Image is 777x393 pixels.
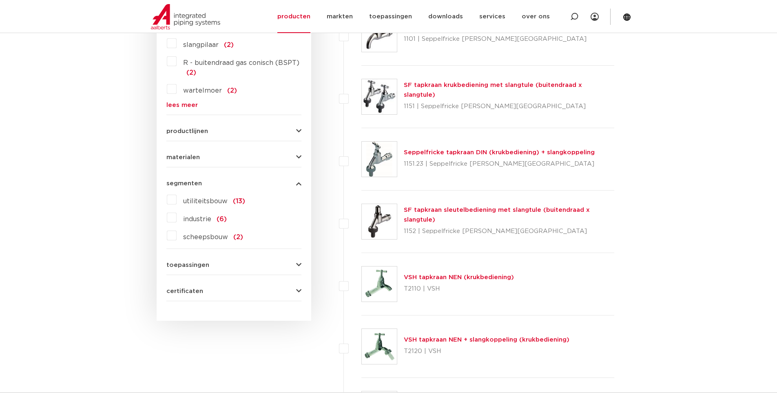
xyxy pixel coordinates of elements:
[166,154,200,160] span: materialen
[166,128,301,134] button: productlijnen
[362,329,397,364] img: Thumbnail for VSH tapkraan NEN + slangkoppeling (krukbediening)
[186,69,196,76] span: (2)
[166,180,301,187] button: segmenten
[217,216,227,222] span: (6)
[404,274,514,280] a: VSH tapkraan NEN (krukbediening)
[404,33,587,46] p: 1101 | Seppelfricke [PERSON_NAME][GEOGRAPHIC_DATA]
[183,198,228,204] span: utiliteitsbouw
[224,42,234,48] span: (2)
[183,216,211,222] span: industrie
[166,262,301,268] button: toepassingen
[404,225,615,238] p: 1152 | Seppelfricke [PERSON_NAME][GEOGRAPHIC_DATA]
[362,17,397,52] img: Thumbnail for Seppelfricke tapkraan krukbediening (2 x buitendraad)
[362,142,397,177] img: Thumbnail for Seppelfricke tapkraan DIN (krukbediening) + slangkoppeling
[166,102,301,108] a: lees meer
[183,42,219,48] span: slangpilaar
[404,345,569,358] p: T2120 | VSH
[233,234,243,240] span: (2)
[166,262,209,268] span: toepassingen
[166,180,202,187] span: segmenten
[227,87,237,94] span: (2)
[404,82,582,98] a: SF tapkraan krukbediening met slangtule (buitendraad x slangtule)
[166,288,301,294] button: certificaten
[404,149,595,155] a: Seppelfricke tapkraan DIN (krukbediening) + slangkoppeling
[233,198,245,204] span: (13)
[404,100,615,113] p: 1151 | Seppelfricke [PERSON_NAME][GEOGRAPHIC_DATA]
[183,87,222,94] span: wartelmoer
[404,282,514,295] p: T2110 | VSH
[404,158,595,171] p: 1151.23 | Seppelfricke [PERSON_NAME][GEOGRAPHIC_DATA]
[362,204,397,239] img: Thumbnail for SF tapkraan sleutelbediening met slangtule (buitendraad x slangtule)
[166,128,208,134] span: productlijnen
[183,60,299,66] span: R - buitendraad gas conisch (BSPT)
[183,234,228,240] span: scheepsbouw
[166,288,203,294] span: certificaten
[362,266,397,302] img: Thumbnail for VSH tapkraan NEN (krukbediening)
[166,154,301,160] button: materialen
[362,79,397,114] img: Thumbnail for SF tapkraan krukbediening met slangtule (buitendraad x slangtule)
[404,337,569,343] a: VSH tapkraan NEN + slangkoppeling (krukbediening)
[404,207,590,223] a: SF tapkraan sleutelbediening met slangtule (buitendraad x slangtule)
